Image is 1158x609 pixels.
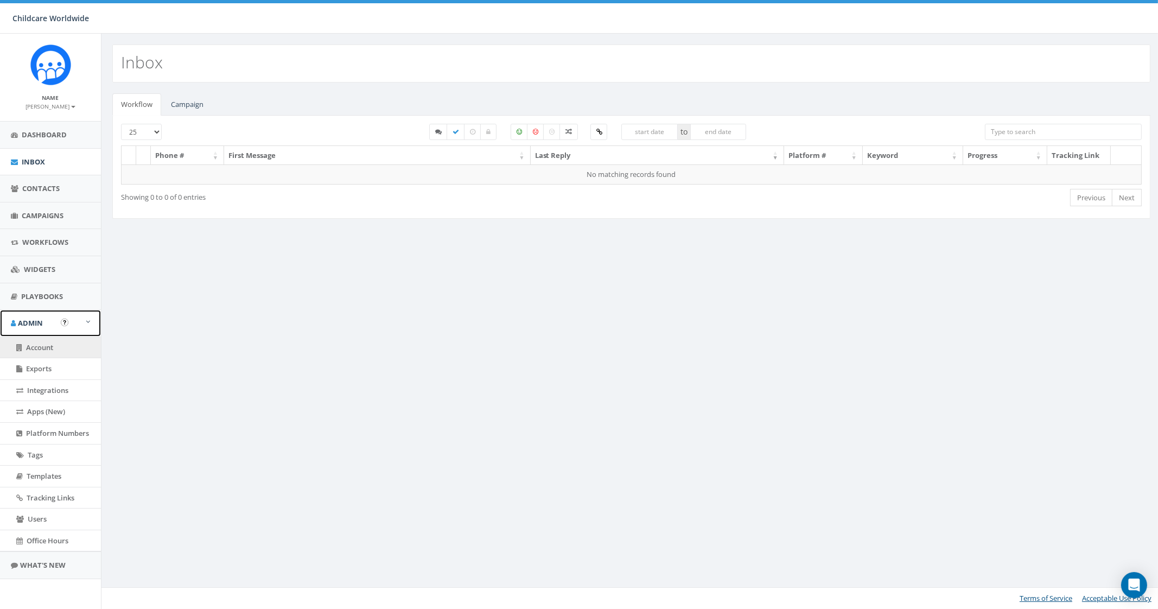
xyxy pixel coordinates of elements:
[1112,189,1142,207] a: Next
[121,188,537,202] div: Showing 0 to 0 of 0 entries
[429,124,448,140] label: Started
[22,237,68,247] span: Workflows
[27,536,68,545] span: Office Hours
[121,53,163,71] h2: Inbox
[21,291,63,301] span: Playbooks
[27,385,68,395] span: Integrations
[1121,572,1147,598] div: Open Intercom Messenger
[28,514,47,524] span: Users
[61,319,68,326] button: Open In-App Guide
[1070,189,1112,207] a: Previous
[480,124,497,140] label: Closed
[22,157,45,167] span: Inbox
[511,124,528,140] label: Positive
[690,124,747,140] input: end date
[26,101,75,111] a: [PERSON_NAME]
[24,264,55,274] span: Widgets
[20,560,66,570] span: What's New
[531,146,784,165] th: Last Reply: activate to sort column ascending
[527,124,544,140] label: Negative
[27,493,74,503] span: Tracking Links
[162,93,212,116] a: Campaign
[112,93,161,116] a: Workflow
[26,103,75,110] small: [PERSON_NAME]
[1047,146,1111,165] th: Tracking Link
[224,146,531,165] th: First Message: activate to sort column ascending
[42,94,59,101] small: Name
[464,124,481,140] label: Expired
[151,146,224,165] th: Phone #: activate to sort column ascending
[590,124,607,140] label: Clicked
[22,130,67,139] span: Dashboard
[559,124,578,140] label: Mixed
[1082,593,1151,603] a: Acceptable Use Policy
[863,146,963,165] th: Keyword: activate to sort column ascending
[447,124,465,140] label: Completed
[13,13,90,23] span: Childcare Worldwide
[985,124,1141,140] input: Type to search
[26,364,52,373] span: Exports
[22,183,60,193] span: Contacts
[963,146,1047,165] th: Progress: activate to sort column ascending
[27,407,65,416] span: Apps (New)
[26,342,53,352] span: Account
[678,124,690,140] span: to
[122,164,1142,184] td: No matching records found
[543,124,561,140] label: Neutral
[784,146,863,165] th: Platform #: activate to sort column ascending
[621,124,678,140] input: start date
[1020,593,1072,603] a: Terms of Service
[18,318,43,328] span: Admin
[28,450,43,460] span: Tags
[26,428,89,438] span: Platform Numbers
[22,211,63,220] span: Campaigns
[27,471,61,481] span: Templates
[30,45,71,85] img: Rally_Corp_Icon.png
